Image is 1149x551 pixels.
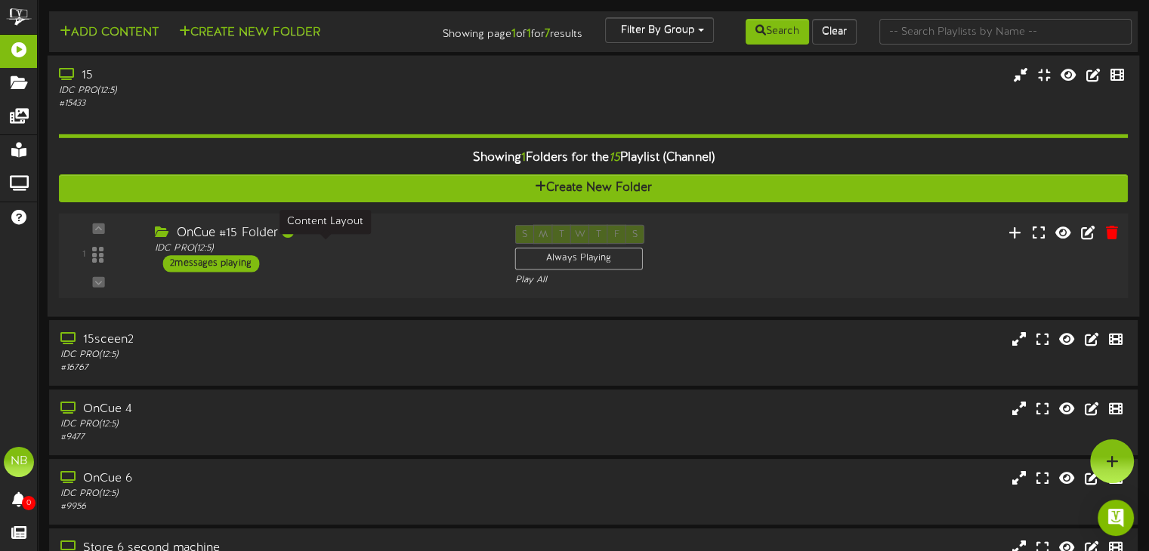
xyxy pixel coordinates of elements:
div: # 9956 [60,500,491,513]
div: OnCue 4 [60,401,491,418]
div: NB [4,447,34,477]
input: -- Search Playlists by Name -- [879,19,1132,45]
strong: 1 [527,27,531,41]
div: IDC PRO ( 12:5 ) [60,349,491,362]
div: Play All [515,274,762,287]
strong: 7 [545,27,550,41]
div: 15sceen2 [60,331,491,349]
div: IDC PRO ( 12:5 ) [60,418,491,431]
div: Showing Folders for the Playlist (Channel) [48,142,1139,174]
div: IDC PRO ( 12:5 ) [59,84,491,97]
i: 15 [609,151,620,165]
div: Always Playing [515,248,643,270]
button: Add Content [55,23,163,42]
div: IDC PRO ( 12:5 ) [155,242,492,255]
div: 2 messages playing [162,255,259,272]
span: 1 [521,151,526,165]
div: OnCue #15 Folder [155,225,492,242]
button: Create New Folder [175,23,325,42]
div: IDC PRO ( 12:5 ) [60,488,491,500]
button: Create New Folder [59,174,1128,202]
div: OnCue 6 [60,470,491,488]
div: Showing page of for results [410,17,594,43]
button: Search [746,19,809,45]
button: Filter By Group [605,17,714,43]
div: # 16767 [60,362,491,374]
div: # 15433 [59,97,491,110]
div: # 9477 [60,431,491,444]
span: 0 [22,496,36,510]
strong: 1 [511,27,516,41]
div: 15 [59,67,491,85]
button: Clear [812,19,857,45]
div: Open Intercom Messenger [1098,500,1134,536]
